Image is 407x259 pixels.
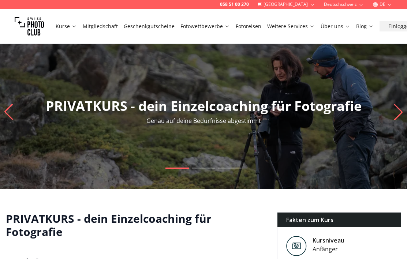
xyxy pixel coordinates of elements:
[53,21,80,31] button: Kurse
[318,21,353,31] button: Über uns
[56,23,77,30] a: Kurse
[6,212,265,239] h1: PRIVATKURS - dein Einzelcoaching für Fotografie
[121,21,178,31] button: Geschenkgutscheine
[353,21,377,31] button: Blog
[233,21,264,31] button: Fotoreisen
[236,23,261,30] a: Fotoreisen
[356,23,374,30] a: Blog
[83,23,118,30] a: Mitgliedschaft
[264,21,318,31] button: Weitere Services
[80,21,121,31] button: Mitgliedschaft
[124,23,175,30] a: Geschenkgutscheine
[267,23,315,30] a: Weitere Services
[220,1,249,7] a: 058 51 00 270
[313,245,344,254] div: Anfänger
[286,236,307,256] img: Level
[15,12,44,41] img: Swiss photo club
[313,236,344,245] div: Kursniveau
[178,21,233,31] button: Fotowettbewerbe
[180,23,230,30] a: Fotowettbewerbe
[277,213,401,227] div: Fakten zum Kurs
[321,23,350,30] a: Über uns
